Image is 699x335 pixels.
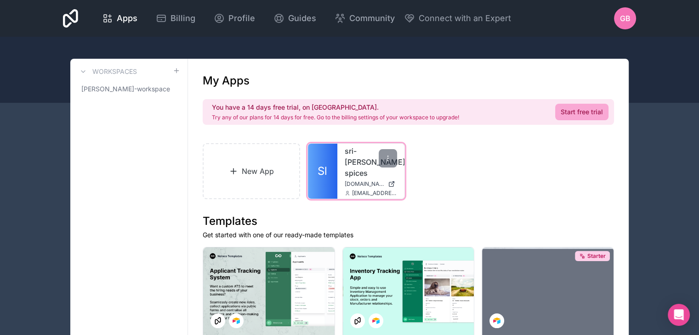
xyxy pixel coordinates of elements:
h2: You have a 14 days free trial, on [GEOGRAPHIC_DATA]. [212,103,459,112]
a: Apps [95,8,145,28]
a: Sl [308,144,337,199]
span: Apps [117,12,137,25]
h1: My Apps [203,73,250,88]
span: GB [620,13,631,24]
a: Profile [206,8,262,28]
span: Profile [228,12,255,25]
a: Workspaces [78,66,137,77]
h1: Templates [203,214,614,229]
p: Try any of our plans for 14 days for free. Go to the billing settings of your workspace to upgrade! [212,114,459,121]
span: Sl [318,164,327,179]
h3: Workspaces [92,67,137,76]
button: Connect with an Expert [404,12,511,25]
span: [EMAIL_ADDRESS][DOMAIN_NAME] [352,190,397,197]
img: Airtable Logo [233,317,240,324]
a: [DOMAIN_NAME][PERSON_NAME] [345,180,397,188]
a: Billing [148,8,203,28]
a: Community [327,8,402,28]
span: [PERSON_NAME]-workspace [81,84,170,94]
a: New App [203,143,300,199]
span: Guides [288,12,316,25]
span: Billing [170,12,195,25]
a: [PERSON_NAME]-workspace [78,81,180,97]
span: Starter [587,252,606,260]
span: [DOMAIN_NAME][PERSON_NAME] [345,180,384,188]
p: Get started with one of our ready-made templates [203,230,614,240]
span: Connect with an Expert [419,12,511,25]
a: sri-[PERSON_NAME]-spices [345,145,397,179]
div: Open Intercom Messenger [668,304,690,326]
a: Start free trial [555,104,608,120]
img: Airtable Logo [372,317,380,324]
span: Community [349,12,395,25]
a: Guides [266,8,324,28]
img: Airtable Logo [493,317,500,324]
